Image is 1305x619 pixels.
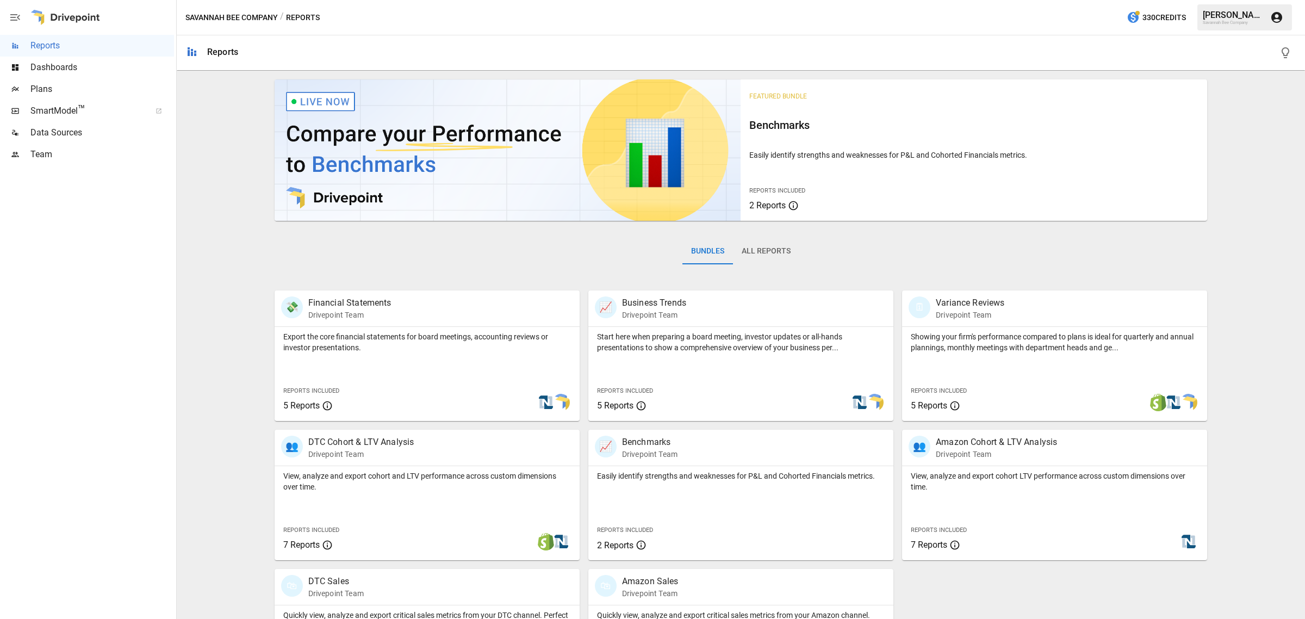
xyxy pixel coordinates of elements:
[597,471,885,481] p: Easily identify strengths and weaknesses for P&L and Cohorted Financials metrics.
[281,575,303,597] div: 🛍
[911,527,967,534] span: Reports Included
[283,540,320,550] span: 7 Reports
[1142,11,1186,24] span: 330 Credits
[308,296,391,309] p: Financial Statements
[537,533,555,550] img: shopify
[909,296,930,318] div: 🗓
[682,238,733,264] button: Bundles
[595,296,617,318] div: 📈
[749,92,807,100] span: Featured Bundle
[597,400,633,411] span: 5 Reports
[622,575,679,588] p: Amazon Sales
[911,400,947,411] span: 5 Reports
[281,436,303,457] div: 👥
[936,309,1004,320] p: Drivepoint Team
[1203,10,1264,20] div: [PERSON_NAME]
[749,116,1198,134] h6: Benchmarks
[911,387,967,394] span: Reports Included
[595,575,617,597] div: 🛍
[30,83,174,96] span: Plans
[30,61,174,74] span: Dashboards
[283,471,571,492] p: View, analyze and export cohort and LTV performance across custom dimensions over time.
[537,394,555,411] img: netsuite
[622,436,678,449] p: Benchmarks
[283,527,339,534] span: Reports Included
[936,449,1057,460] p: Drivepoint Team
[622,449,678,460] p: Drivepoint Team
[283,400,320,411] span: 5 Reports
[308,575,364,588] p: DTC Sales
[280,11,284,24] div: /
[936,436,1057,449] p: Amazon Cohort & LTV Analysis
[936,296,1004,309] p: Variance Reviews
[749,200,786,211] span: 2 Reports
[595,436,617,457] div: 📈
[308,449,414,460] p: Drivepoint Team
[911,331,1198,353] p: Showing your firm's performance compared to plans is ideal for quarterly and annual plannings, mo...
[911,471,1198,492] p: View, analyze and export cohort LTV performance across custom dimensions over time.
[597,387,653,394] span: Reports Included
[1180,533,1197,550] img: netsuite
[597,527,653,534] span: Reports Included
[308,436,414,449] p: DTC Cohort & LTV Analysis
[1122,8,1190,28] button: 330Credits
[911,540,947,550] span: 7 Reports
[1180,394,1197,411] img: smart model
[622,309,686,320] p: Drivepoint Team
[552,394,570,411] img: smart model
[866,394,884,411] img: smart model
[207,47,238,57] div: Reports
[30,148,174,161] span: Team
[552,533,570,550] img: netsuite
[78,103,85,116] span: ™
[1165,394,1182,411] img: netsuite
[283,331,571,353] p: Export the core financial statements for board meetings, accounting reviews or investor presentat...
[308,588,364,599] p: Drivepoint Team
[275,79,741,221] img: video thumbnail
[308,309,391,320] p: Drivepoint Team
[622,588,679,599] p: Drivepoint Team
[185,11,278,24] button: Savannah Bee Company
[749,187,805,194] span: Reports Included
[30,126,174,139] span: Data Sources
[30,39,174,52] span: Reports
[30,104,144,117] span: SmartModel
[749,150,1198,160] p: Easily identify strengths and weaknesses for P&L and Cohorted Financials metrics.
[281,296,303,318] div: 💸
[597,331,885,353] p: Start here when preparing a board meeting, investor updates or all-hands presentations to show a ...
[597,540,633,550] span: 2 Reports
[1203,20,1264,25] div: Savannah Bee Company
[283,387,339,394] span: Reports Included
[909,436,930,457] div: 👥
[733,238,799,264] button: All Reports
[851,394,868,411] img: netsuite
[1149,394,1167,411] img: shopify
[622,296,686,309] p: Business Trends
